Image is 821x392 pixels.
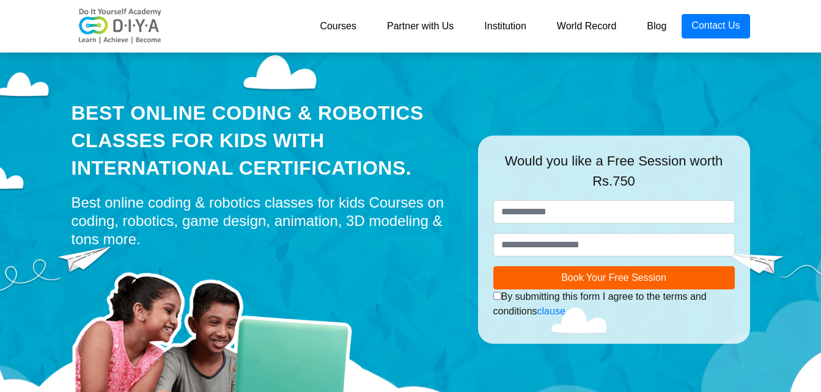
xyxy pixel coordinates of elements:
[72,194,460,249] div: Best online coding & robotics classes for kids Courses on coding, robotics, game design, animatio...
[493,266,735,289] button: Book Your Free Session
[493,289,735,319] div: By submitting this form I agree to the terms and conditions
[542,14,632,38] a: World Record
[304,14,372,38] a: Courses
[537,306,565,316] a: clause
[72,100,460,181] div: Best Online Coding & Robotics Classes for kids with International Certifications.
[682,14,749,38] a: Contact Us
[72,8,169,45] img: logo-v2.png
[372,14,469,38] a: Partner with Us
[561,272,666,283] span: Book Your Free Session
[469,14,541,38] a: Institution
[493,151,735,200] div: Would you like a Free Session worth Rs.750
[631,14,682,38] a: Blog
